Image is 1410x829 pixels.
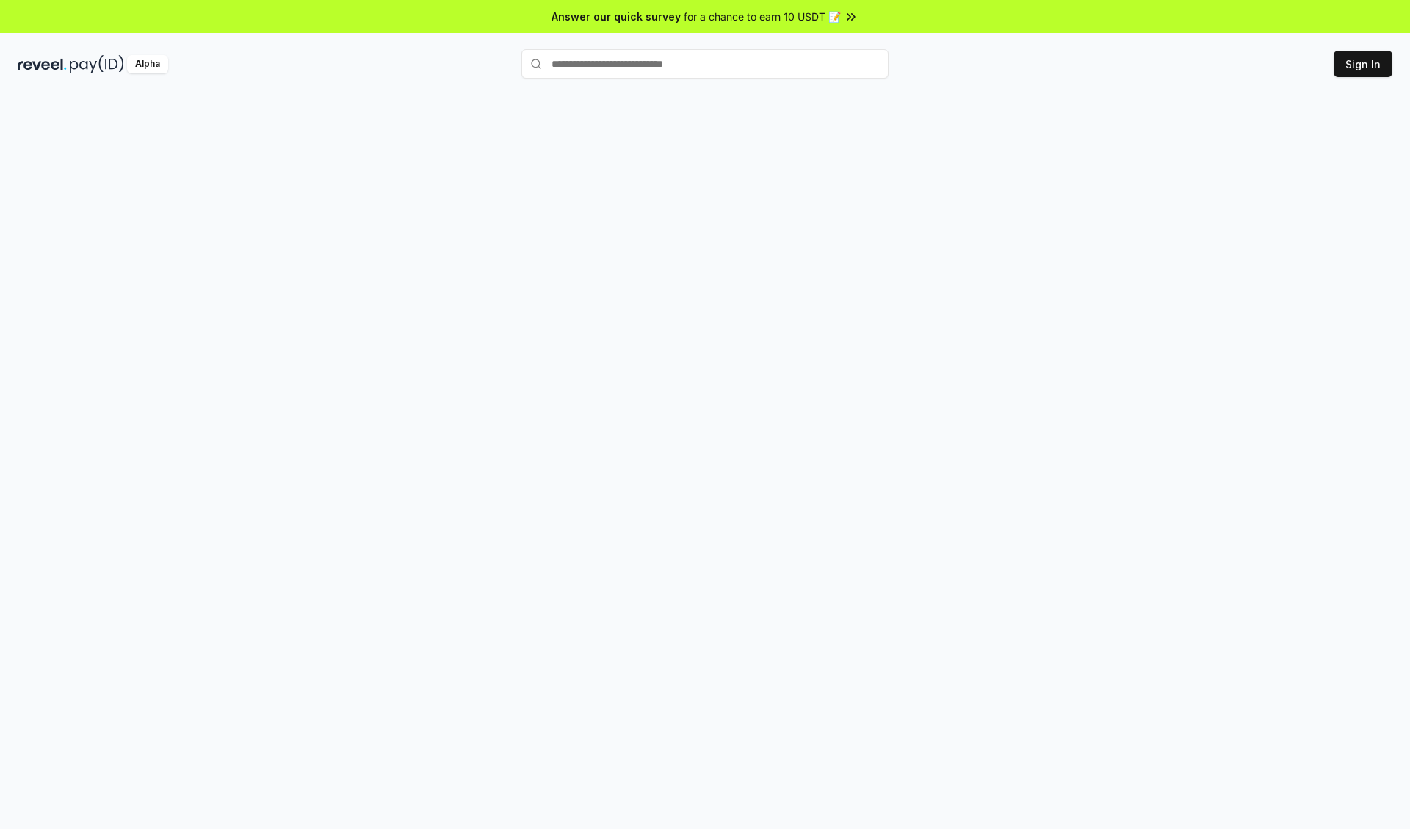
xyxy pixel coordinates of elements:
span: for a chance to earn 10 USDT 📝 [684,9,841,24]
img: pay_id [70,55,124,73]
span: Answer our quick survey [552,9,681,24]
button: Sign In [1334,51,1392,77]
img: reveel_dark [18,55,67,73]
div: Alpha [127,55,168,73]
